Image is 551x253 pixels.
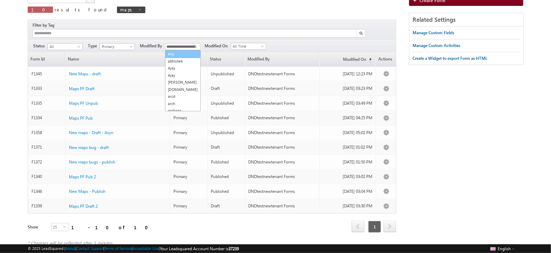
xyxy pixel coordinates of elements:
[69,130,114,135] span: New maps - Draft - Asyn
[52,223,63,231] span: 25
[323,159,372,165] div: [DATE] 01:50 PM
[48,44,81,50] span: All
[31,203,62,209] div: F1339
[31,144,62,150] div: F1371
[413,39,461,52] a: Manage Custom Activities
[413,30,454,36] div: Manage Custom Fields
[69,174,96,180] a: Maps PF Pub 2
[63,225,69,228] span: select
[323,203,372,209] div: [DATE] 03:30 PM
[249,71,316,77] div: DNDtestnewtenant Forms
[211,159,242,165] div: Published
[211,115,242,121] div: Published
[31,85,62,92] div: F1333
[69,71,101,76] span: New Maps - draft
[31,174,62,180] div: F1340
[368,221,381,233] span: 1
[65,52,170,66] a: Name
[489,244,516,253] button: English
[165,107,200,114] a: archana
[31,159,62,165] div: F1372
[409,13,524,27] div: Related Settings
[28,224,46,230] div: Show
[208,52,244,66] span: Status
[69,115,93,121] a: Maps PF Pub
[69,204,98,209] span: Maps PF Draft 2
[165,100,200,107] a: arch
[69,130,114,136] a: New maps - Draft - Asyn
[69,101,98,106] span: Maps PF Unpub
[88,43,100,49] span: Type
[100,43,135,50] a: Primary
[165,86,200,93] a: [DOMAIN_NAME]
[323,130,372,136] div: [DATE] 05:02 PM
[231,43,264,49] span: All Time
[249,115,316,121] div: DNDtestnewtenant Forms
[383,221,396,232] a: next
[69,203,98,209] a: Maps PF Draft 2
[69,86,94,91] span: Maps PF Draft
[165,79,200,86] a: [PERSON_NAME]
[249,100,316,106] div: DNDtestnewtenant Forms
[413,43,461,49] div: Manage Custom Activities
[173,203,204,209] div: Primary
[211,85,242,92] div: Draft
[160,246,239,251] span: Your Leadsquared Account Number is
[249,130,316,136] div: DNDtestnewtenant Forms
[69,189,106,194] span: New Maps - Publish
[323,100,372,106] div: [DATE] 03:49 PM
[323,174,372,180] div: [DATE] 03:02 PM
[69,86,94,92] a: Maps PF Draft
[211,71,242,77] div: Unpublished
[498,246,511,251] span: English
[249,85,316,92] div: DNDtestnewtenant Forms
[33,21,57,29] div: Filter by Tag
[249,144,316,150] div: DNDtestnewtenant Forms
[31,115,62,121] div: F1334
[28,52,65,66] a: Form Id
[323,85,372,92] div: [DATE] 03:23 PM
[28,245,239,252] span: © 2025 LeadSquared | | | | |
[65,246,75,251] a: About
[211,130,242,136] div: Unpublished
[165,72,200,79] a: Ajay
[71,223,153,231] div: 1 - 10 of 10
[31,188,62,195] div: F1346
[173,144,204,150] div: Primary
[249,174,316,180] div: DNDtestnewtenant Forms
[31,130,62,136] div: F1358
[205,43,231,49] span: Modified On
[69,159,115,165] span: New maps bugs - publish
[69,145,109,150] span: New maps bug - draft
[323,71,372,77] div: [DATE] 12:23 PM
[229,246,239,251] span: 37239
[211,203,242,209] div: Draft
[165,93,200,100] a: arcd
[69,144,109,151] a: New maps bug - draft
[173,130,204,136] div: Primary
[211,144,242,150] div: Draft
[100,44,133,50] span: Primary
[359,31,363,35] img: Search
[376,52,396,66] span: Actions
[31,71,62,77] div: F1345
[323,115,372,121] div: [DATE] 04:25 PM
[55,7,110,12] span: results found
[47,43,83,50] a: All
[105,246,132,251] a: Terms of Service
[165,65,200,72] a: Ajay
[69,71,101,77] a: New Maps - draft
[245,52,319,66] a: Modified By
[211,174,242,180] div: Published
[352,221,364,232] a: prev
[173,115,204,121] div: Primary
[413,27,454,39] a: Manage Custom Fields
[33,43,47,49] span: Status
[211,100,242,106] div: Unpublished
[133,246,159,251] a: Acceptable Use
[173,188,204,195] div: Primary
[413,52,488,65] a: Create a Widget to export Form as HTML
